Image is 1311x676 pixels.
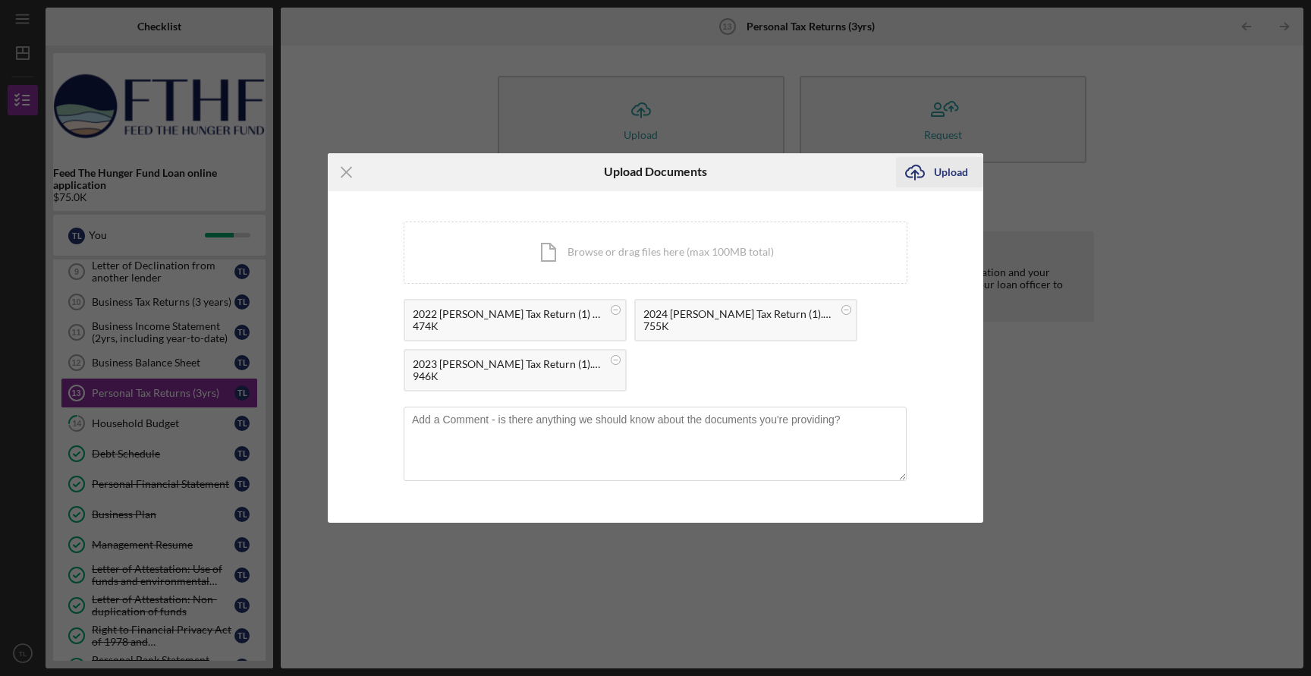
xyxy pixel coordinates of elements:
button: Upload [896,157,983,187]
div: 946K [413,370,602,382]
div: 2024 [PERSON_NAME] Tax Return (1).pdf [643,308,833,320]
div: 474K [413,320,602,332]
div: 755K [643,320,833,332]
div: 2023 [PERSON_NAME] Tax Return (1).pdf [413,358,602,370]
h6: Upload Documents [604,165,707,178]
div: Upload [934,157,968,187]
div: 2022 [PERSON_NAME] Tax Return (1) (1) (1).pdf [413,308,602,320]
